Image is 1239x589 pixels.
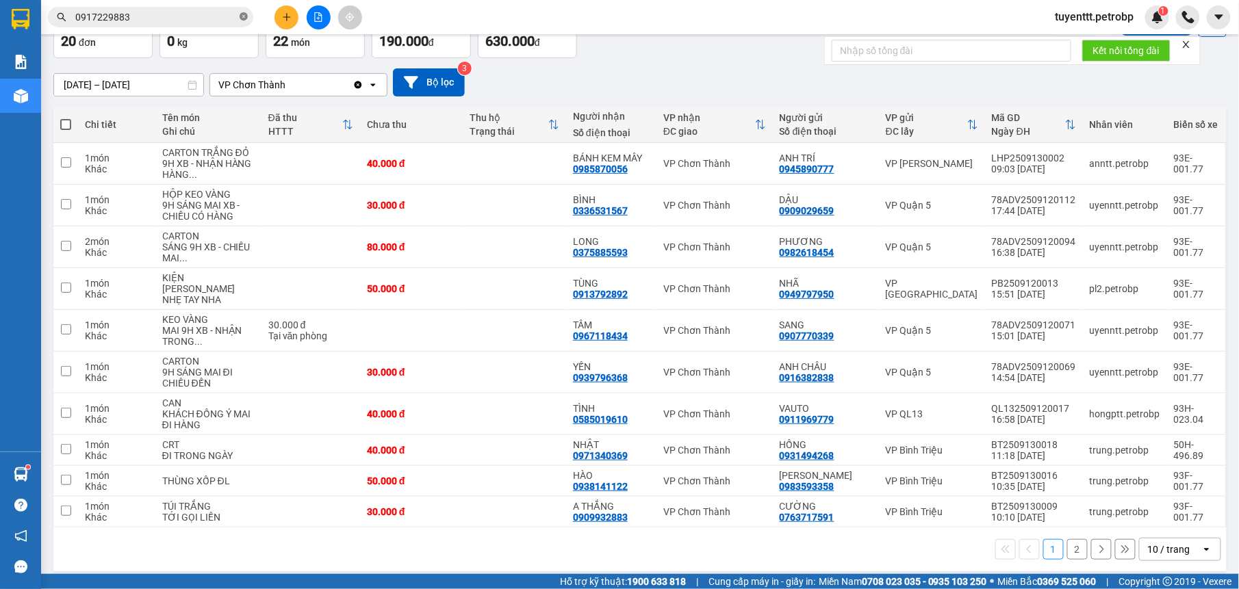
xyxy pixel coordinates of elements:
[1174,361,1218,383] div: 93E-001.77
[663,200,766,211] div: VP Chơn Thành
[367,283,457,294] div: 50.000 đ
[85,372,149,383] div: Khác
[85,512,149,523] div: Khác
[879,107,985,143] th: Toggle SortBy
[429,37,434,48] span: đ
[367,158,457,169] div: 40.000 đ
[14,55,28,69] img: solution-icon
[1174,236,1218,258] div: 93E-001.77
[75,10,237,25] input: Tìm tên, số ĐT hoặc mã đơn
[1163,577,1173,586] span: copyright
[1148,542,1190,556] div: 10 / trang
[992,330,1076,341] div: 15:01 [DATE]
[708,574,815,589] span: Cung cấp máy in - giấy in:
[886,200,978,211] div: VP Quận 5
[85,205,149,216] div: Khác
[573,414,628,425] div: 0585019610
[573,361,650,372] div: YẾN
[85,119,149,130] div: Chi tiết
[535,37,540,48] span: đ
[54,74,203,96] input: Select a date range.
[1090,408,1160,419] div: hongptt.petrobp
[780,247,834,258] div: 0982618454
[367,119,457,130] div: Chưa thu
[1090,367,1160,378] div: uyenntt.petrobp
[162,189,255,200] div: HỘP KEO VÀNG
[780,319,872,330] div: SANG
[1174,501,1218,523] div: 93F-001.77
[1082,40,1171,62] button: Kết nối tổng đài
[780,470,872,481] div: KIM
[485,33,535,49] span: 630.000
[573,236,650,247] div: LONG
[780,450,834,461] div: 0931494268
[162,356,255,367] div: CARTON
[162,231,255,241] div: CARTON
[992,403,1076,414] div: QL132509120017
[1090,119,1160,130] div: Nhân viên
[162,158,255,180] div: 9H XB - NHẬN HÀNG HÀNG TRONG NGÀY - NHẸ TAY
[573,372,628,383] div: 0939796368
[1090,445,1160,456] div: trung.petrobp
[85,361,149,372] div: 1 món
[992,126,1065,137] div: Ngày ĐH
[287,78,288,92] input: Selected VP Chơn Thành.
[167,33,175,49] span: 0
[85,330,149,341] div: Khác
[162,367,255,389] div: 9H SÁNG MAI ĐI CHIỀU ĐẾN
[470,112,548,123] div: Thu hộ
[992,450,1076,461] div: 11:18 [DATE]
[992,439,1076,450] div: BT2509130018
[886,325,978,336] div: VP Quận 5
[985,107,1083,143] th: Toggle SortBy
[780,439,872,450] div: HỒNG
[1182,11,1195,23] img: phone-icon
[12,9,29,29] img: logo-vxr
[991,579,995,584] span: ⚪️
[992,501,1076,512] div: BT2509130009
[573,127,650,138] div: Số điện thoại
[291,37,310,48] span: món
[131,88,151,102] span: DĐ:
[1174,319,1218,341] div: 93E-001.77
[367,408,457,419] div: 40.000 đ
[177,37,188,48] span: kg
[353,79,363,90] svg: Clear value
[85,501,149,512] div: 1 món
[780,163,834,174] div: 0945890777
[656,107,773,143] th: Toggle SortBy
[663,325,766,336] div: VP Chơn Thành
[886,278,978,300] div: VP [GEOGRAPHIC_DATA]
[573,470,650,481] div: HÀO
[131,12,224,44] div: VP Bom Bo
[780,414,834,425] div: 0911969779
[1174,194,1218,216] div: 93E-001.77
[886,475,978,486] div: VP Bình Triệu
[14,560,27,573] span: message
[1043,539,1064,560] button: 1
[1213,11,1225,23] span: caret-down
[780,205,834,216] div: 0909029659
[307,5,331,29] button: file-add
[85,319,149,330] div: 1 món
[162,512,255,523] div: TỚI GỌI LIỀN
[992,470,1076,481] div: BT2509130016
[393,68,465,96] button: Bộ lọc
[189,169,197,180] span: ...
[162,112,255,123] div: Tên món
[886,408,978,419] div: VP QL13
[992,319,1076,330] div: 78ADV2509120071
[862,576,987,587] strong: 0708 023 035 - 0935 103 250
[780,126,872,137] div: Số điện thoại
[886,367,978,378] div: VP Quận 5
[780,361,872,372] div: ANH CHÂU
[85,194,149,205] div: 1 món
[780,112,872,123] div: Người gửi
[218,78,285,92] div: VP Chơn Thành
[886,241,978,252] div: VP Quận 5
[1201,544,1212,555] svg: open
[992,512,1076,523] div: 10:10 [DATE]
[1090,241,1160,252] div: uyenntt.petrobp
[12,13,33,27] span: Gửi:
[780,501,872,512] div: CƯỜNG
